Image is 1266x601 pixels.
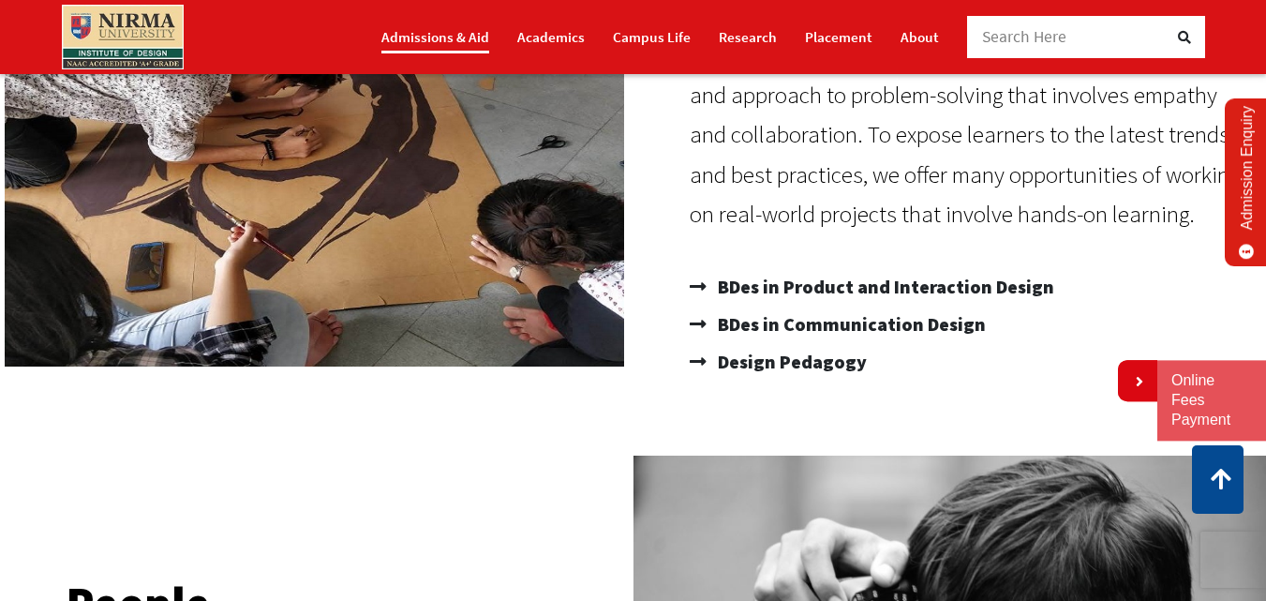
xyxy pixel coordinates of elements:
a: Online Fees Payment [1171,371,1252,429]
a: BDes in Communication Design [690,306,1248,343]
span: Search Here [982,26,1067,47]
img: main_logo [62,5,184,69]
a: About [901,21,939,53]
a: BDes in Product and Interaction Design [690,268,1248,306]
span: BDes in Product and Interaction Design [713,268,1054,306]
a: Research [719,21,777,53]
a: Academics [517,21,585,53]
a: Design Pedagogy [690,343,1248,381]
span: Design Pedagogy [713,343,867,381]
a: Placement [805,21,872,53]
span: BDes in Communication Design [713,306,986,343]
a: Admissions & Aid [381,21,489,53]
a: Campus Life [613,21,691,53]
